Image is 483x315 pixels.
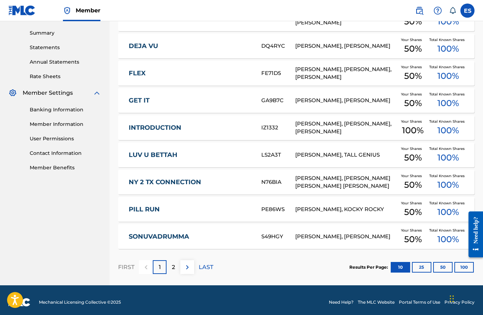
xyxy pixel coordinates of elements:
[402,124,424,137] span: 100 %
[261,42,295,50] div: DQ4RYC
[404,233,422,246] span: 50 %
[30,73,101,80] a: Rate Sheets
[431,4,445,18] div: Help
[129,97,252,105] a: GET IT
[129,124,252,132] a: INTRODUCTION
[261,233,295,241] div: S49HGY
[437,15,459,28] span: 100 %
[437,233,459,246] span: 100 %
[401,92,425,97] span: Your Shares
[404,70,422,82] span: 50 %
[412,4,426,18] a: Public Search
[30,44,101,51] a: Statements
[358,299,395,305] a: The MLC Website
[30,164,101,171] a: Member Benefits
[404,179,422,191] span: 50 %
[30,106,101,113] a: Banking Information
[261,124,295,132] div: IZ1332
[401,228,425,233] span: Your Shares
[448,281,483,315] iframe: Chat Widget
[437,151,459,164] span: 100 %
[295,120,397,136] div: [PERSON_NAME], [PERSON_NAME], [PERSON_NAME]
[437,97,459,110] span: 100 %
[261,205,295,214] div: PE86WS
[399,299,440,305] a: Portal Terms of Use
[401,146,425,151] span: Your Shares
[295,233,397,241] div: [PERSON_NAME], [PERSON_NAME]
[437,206,459,218] span: 100 %
[30,150,101,157] a: Contact Information
[460,4,475,18] div: User Menu
[415,6,424,15] img: search
[129,42,252,50] a: DEJA VU
[391,262,410,273] button: 10
[30,58,101,66] a: Annual Statements
[429,200,467,206] span: Total Known Shares
[295,205,397,214] div: [PERSON_NAME], KOCKY ROCKY
[454,262,474,273] button: 100
[129,205,252,214] a: PILL RUN
[183,263,192,272] img: right
[449,7,456,14] div: Notifications
[437,42,459,55] span: 100 %
[8,5,36,16] img: MLC Logo
[295,65,397,81] div: [PERSON_NAME], [PERSON_NAME], [PERSON_NAME]
[463,205,483,263] iframe: Resource Center
[261,97,295,105] div: GA9B7C
[401,119,425,124] span: Your Shares
[129,233,252,241] a: SONUVADRUMMA
[429,146,467,151] span: Total Known Shares
[429,37,467,42] span: Total Known Shares
[429,119,467,124] span: Total Known Shares
[401,200,425,206] span: Your Shares
[199,263,213,272] p: LAST
[429,92,467,97] span: Total Known Shares
[404,42,422,55] span: 50 %
[412,262,431,273] button: 25
[118,263,134,272] p: FIRST
[349,264,390,270] p: Results Per Page:
[429,64,467,70] span: Total Known Shares
[401,64,425,70] span: Your Shares
[295,42,397,50] div: [PERSON_NAME], [PERSON_NAME]
[23,89,73,97] span: Member Settings
[159,263,161,272] p: 1
[30,29,101,37] a: Summary
[450,288,454,309] div: Drag
[261,151,295,159] div: LS2A3T
[129,69,252,77] a: FLEX
[437,124,459,137] span: 100 %
[30,121,101,128] a: Member Information
[261,178,295,186] div: N76BIA
[295,97,397,105] div: [PERSON_NAME], [PERSON_NAME]
[63,6,71,15] img: Top Rightsholder
[404,206,422,218] span: 50 %
[429,173,467,179] span: Total Known Shares
[172,263,175,272] p: 2
[444,299,475,305] a: Privacy Policy
[30,135,101,142] a: User Permissions
[329,299,354,305] a: Need Help?
[129,151,252,159] a: LUV U BETTAH
[437,70,459,82] span: 100 %
[433,6,442,15] img: help
[404,15,422,28] span: 50 %
[261,69,295,77] div: FE71D5
[404,151,422,164] span: 50 %
[93,89,101,97] img: expand
[429,228,467,233] span: Total Known Shares
[295,174,397,190] div: [PERSON_NAME], [PERSON_NAME] [PERSON_NAME] [PERSON_NAME]
[437,179,459,191] span: 100 %
[401,173,425,179] span: Your Shares
[404,97,422,110] span: 50 %
[129,178,252,186] a: NY 2 TX CONNECTION
[433,262,453,273] button: 50
[39,299,121,305] span: Mechanical Licensing Collective © 2025
[401,37,425,42] span: Your Shares
[8,89,17,97] img: Member Settings
[76,6,100,14] span: Member
[295,151,397,159] div: [PERSON_NAME], TALL GENIUS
